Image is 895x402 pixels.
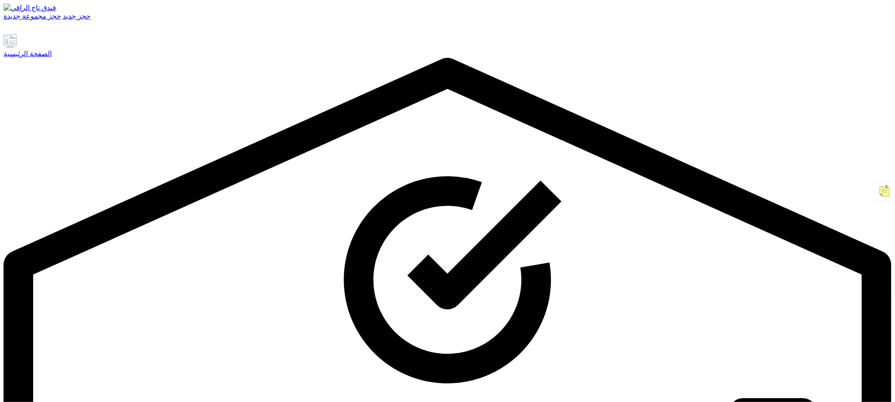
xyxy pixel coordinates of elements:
[17,27,28,34] a: إعدادات
[4,34,891,58] a: الصفحة الرئيسية
[4,27,15,34] a: يدعم
[4,12,61,20] a: حجز مجموعة جديدة
[30,27,40,34] a: تعليقات الموظفين
[4,4,891,12] a: فندق تاج الراقي
[63,12,91,20] a: حجز جديد
[4,4,56,12] img: فندق تاج الراقي
[4,50,52,57] font: الصفحة الرئيسية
